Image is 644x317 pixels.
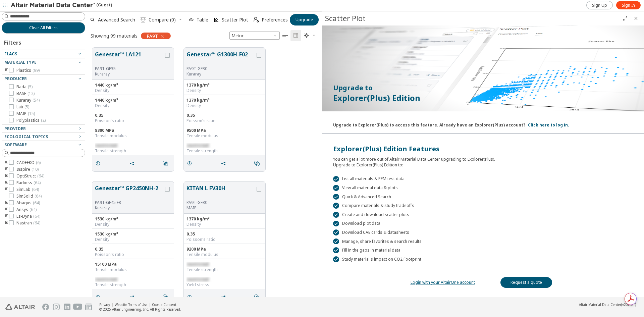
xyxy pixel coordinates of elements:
[95,118,171,123] div: Poisson's ratio
[333,144,633,154] div: Explorer(Plus) Edition Features
[186,205,255,211] p: MAIP
[29,25,58,31] span: Clear All Filters
[16,173,44,179] span: OptiStruct
[95,200,164,205] div: PA9T-GF45 FR
[16,98,40,103] span: Kuraray
[16,187,39,192] span: SimLab
[262,17,288,22] span: Preferences
[293,33,299,38] i: 
[34,180,41,186] span: ( 64 )
[16,194,42,199] span: SimSolid
[333,176,339,182] div: 
[411,279,475,285] a: Login with your AltairOne account
[186,282,263,287] div: Yield stress
[16,200,40,206] span: Abaqus
[16,91,35,96] span: BASF
[333,93,633,103] p: Explorer(Plus) Edition
[586,1,613,9] a: Sign Up
[4,207,9,212] i: toogle group
[2,22,85,34] button: Clear All Filters
[149,17,176,22] span: Compare (0)
[333,256,633,262] div: Study material's impact on CO2 Footprint
[579,302,636,307] div: (v2025.1)
[254,295,260,300] i: 
[33,67,40,73] span: ( 99 )
[282,33,288,38] i: 
[95,128,171,133] div: 8300 MPa
[24,104,29,110] span: ( 5 )
[2,141,85,149] button: Software
[95,222,171,227] div: Density
[16,84,33,90] span: Bada
[126,290,140,304] button: Share
[33,213,40,219] span: ( 64 )
[95,143,117,148] span: restricted
[16,104,29,110] span: Lati
[229,32,280,40] span: Metric
[322,25,644,111] img: Paywall-Scatter
[186,261,209,267] span: restricted
[16,160,41,165] span: CADFEKO
[186,247,263,252] div: 9200 MPa
[4,167,9,172] i: toogle group
[186,216,263,222] div: 1370 kg/m³
[304,33,309,38] i: 
[197,17,208,22] span: Table
[186,276,209,282] span: restricted
[218,157,232,170] button: Share
[186,113,263,118] div: 0.35
[186,50,255,66] button: Genestar™ G1300H-F02
[16,111,35,116] span: MAIP
[32,187,39,192] span: ( 64 )
[4,200,9,206] i: toogle group
[141,17,146,22] i: 
[33,97,40,103] span: ( 54 )
[95,148,171,154] div: Tensile strength
[33,220,40,226] span: ( 64 )
[2,125,85,133] button: Provider
[186,98,263,103] div: 1370 kg/m³
[620,13,631,24] button: Full Screen
[4,126,26,131] span: Provider
[229,32,280,40] div: Unit System
[95,88,171,93] div: Density
[2,50,85,58] button: Flags
[622,3,635,8] span: Sign In
[333,194,633,200] div: Quick & Advanced Search
[333,239,633,245] div: Manage, share favorites & search results
[95,103,171,108] div: Density
[95,252,171,257] div: Poisson's ratio
[186,71,255,77] p: Kuraray
[115,302,147,307] a: Website Terms of Use
[631,13,641,24] button: Close
[95,205,164,211] p: Kuraray
[35,193,42,199] span: ( 64 )
[184,157,198,170] button: Details
[290,14,319,25] button: Upgrade
[4,59,37,65] span: Material Type
[4,142,27,148] span: Software
[333,203,339,209] div: 
[152,302,176,307] a: Cookie Consent
[95,50,164,66] button: Genestar™ LA121
[333,221,339,227] div: 
[2,34,24,50] div: Filters
[186,88,263,93] div: Density
[301,30,319,41] button: Theme
[11,2,96,9] img: Altair Material Data Center
[186,252,263,257] div: Tensile modulus
[186,103,263,108] div: Density
[16,207,37,212] span: Ansys
[16,220,40,226] span: Nastran
[98,17,135,22] span: Advanced Search
[186,128,263,133] div: 9500 MPa
[333,256,339,262] div: 
[95,216,171,222] div: 1530 kg/m³
[325,13,620,24] div: Scatter Plot
[95,98,171,103] div: 1440 kg/m³
[4,214,9,219] i: toogle group
[333,247,339,253] div: 
[95,66,164,71] div: PA9T-GF35
[92,290,106,304] button: Details
[92,157,106,170] button: Details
